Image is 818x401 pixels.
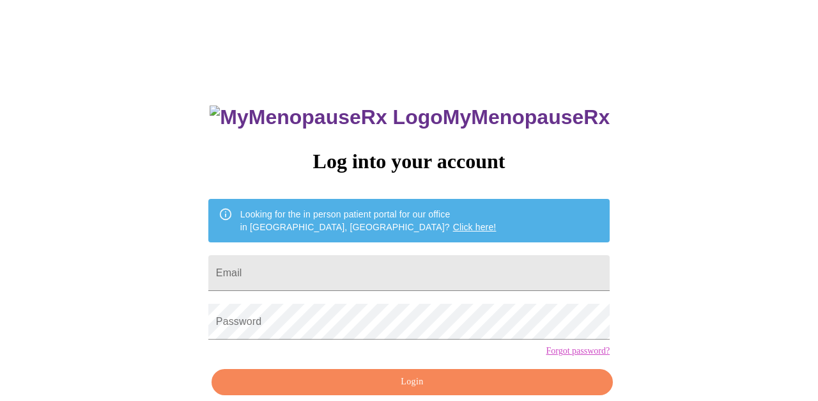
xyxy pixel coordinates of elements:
h3: Log into your account [208,150,610,173]
a: Forgot password? [546,346,610,356]
a: Click here! [453,222,497,232]
div: Looking for the in person patient portal for our office in [GEOGRAPHIC_DATA], [GEOGRAPHIC_DATA]? [240,203,497,239]
button: Login [212,369,613,395]
span: Login [226,374,598,390]
h3: MyMenopauseRx [210,106,610,129]
img: MyMenopauseRx Logo [210,106,442,129]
